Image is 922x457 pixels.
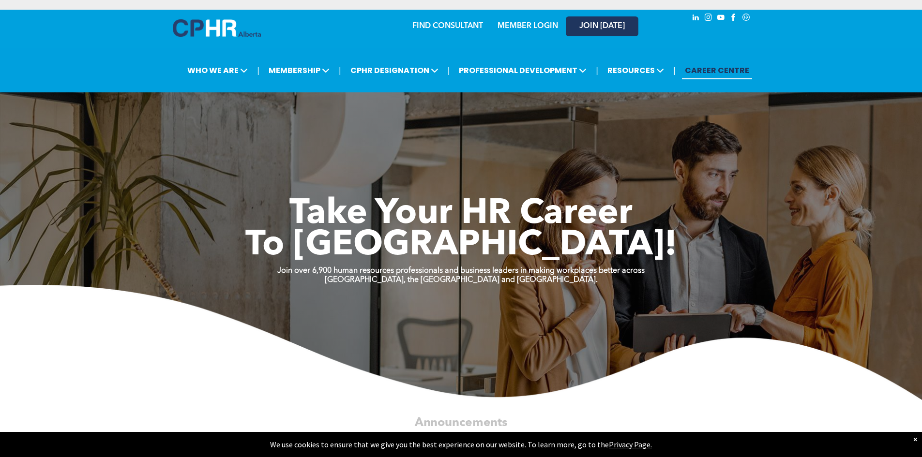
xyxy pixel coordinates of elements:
[691,12,701,25] a: linkedin
[741,12,752,25] a: Social network
[682,61,752,79] a: CAREER CENTRE
[289,197,633,232] span: Take Your HR Career
[609,440,652,449] a: Privacy Page.
[325,276,598,284] strong: [GEOGRAPHIC_DATA], the [GEOGRAPHIC_DATA] and [GEOGRAPHIC_DATA].
[184,61,251,79] span: WHO WE ARE
[566,16,638,36] a: JOIN [DATE]
[348,61,441,79] span: CPHR DESIGNATION
[415,417,508,428] span: Announcements
[716,12,726,25] a: youtube
[913,434,917,444] div: Dismiss notification
[728,12,739,25] a: facebook
[257,60,259,80] li: |
[448,60,450,80] li: |
[266,61,333,79] span: MEMBERSHIP
[673,60,676,80] li: |
[579,22,625,31] span: JOIN [DATE]
[498,22,558,30] a: MEMBER LOGIN
[412,22,483,30] a: FIND CONSULTANT
[605,61,667,79] span: RESOURCES
[456,61,589,79] span: PROFESSIONAL DEVELOPMENT
[339,60,341,80] li: |
[596,60,598,80] li: |
[245,228,677,263] span: To [GEOGRAPHIC_DATA]!
[703,12,714,25] a: instagram
[173,19,261,37] img: A blue and white logo for cp alberta
[277,267,645,275] strong: Join over 6,900 human resources professionals and business leaders in making workplaces better ac...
